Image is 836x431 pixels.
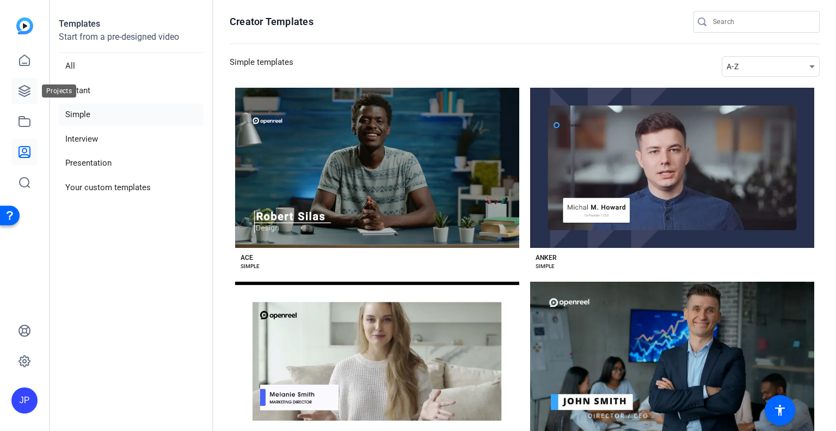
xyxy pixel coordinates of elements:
li: All [59,55,204,77]
img: blue-gradient.svg [16,17,33,34]
li: Instant [59,80,204,102]
li: Your custom templates [59,177,204,199]
span: A-Z [727,62,739,71]
p: Start from a pre-designed video [59,31,204,53]
div: SIMPLE [536,262,555,271]
div: JP [11,387,38,414]
div: ANKER [536,253,557,262]
h3: Simple templates [230,56,293,77]
mat-icon: accessibility [773,404,786,417]
div: ACE [241,253,253,262]
div: Projects [42,84,76,98]
button: Template image [235,88,519,248]
li: Presentation [59,152,204,174]
h1: Creator Templates [230,15,313,28]
li: Interview [59,128,204,150]
li: Simple [59,104,204,126]
strong: Templates [59,19,100,29]
div: SIMPLE [241,262,260,271]
input: Search [713,15,811,28]
button: Template image [530,88,814,248]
